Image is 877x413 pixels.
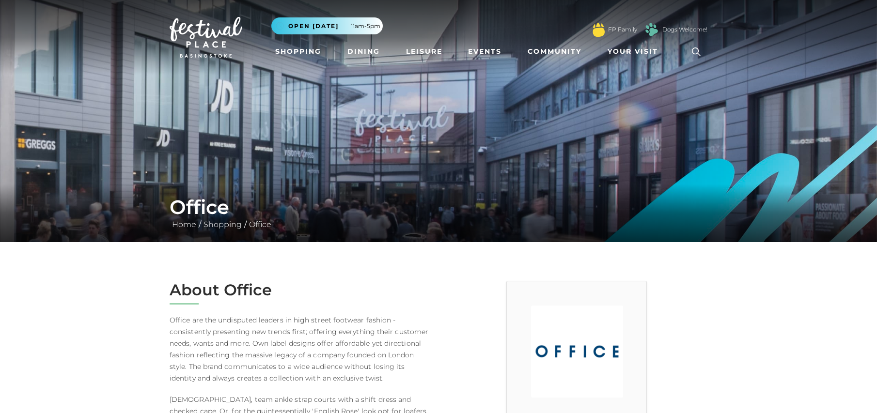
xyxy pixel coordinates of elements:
h1: Office [170,196,707,219]
button: Open [DATE] 11am-5pm [271,17,383,34]
a: Dining [344,43,384,61]
h2: About Office [170,281,431,299]
span: Your Visit [608,46,658,57]
a: Leisure [402,43,446,61]
a: Dogs Welcome! [662,25,707,34]
span: 11am-5pm [351,22,380,31]
img: Festival Place Logo [170,17,242,58]
a: Shopping [201,220,244,229]
a: Office [247,220,274,229]
p: Office are the undisputed leaders in high street footwear fashion - consistently presenting new t... [170,314,431,384]
a: Home [170,220,199,229]
div: / / [162,196,715,230]
a: Events [464,43,505,61]
a: Your Visit [604,43,667,61]
a: FP Family [608,25,637,34]
a: Shopping [271,43,325,61]
span: Open [DATE] [288,22,339,31]
a: Community [524,43,585,61]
